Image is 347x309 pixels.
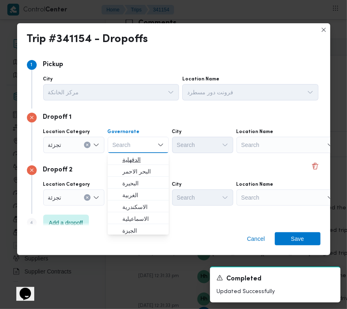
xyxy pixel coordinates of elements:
[93,194,99,201] button: Open list of options
[157,142,164,148] button: Close list of options
[108,177,169,189] button: البحيرة
[108,200,169,212] button: الاسكندرية
[217,287,334,296] p: Updated Successfully
[222,142,228,148] button: Open list of options
[108,212,169,224] button: الاسماعيلية
[319,25,329,35] button: Closes this modal window
[291,232,304,245] span: Save
[8,276,34,301] iframe: chat widget
[108,224,169,236] button: الجيزة
[43,165,73,175] p: Dropoff 2
[307,89,314,96] button: Open list of options
[93,142,99,148] button: Open list of options
[122,202,164,212] span: الاسكندرية
[27,33,148,46] div: Trip #341154 - Dropoffs
[48,87,79,96] span: مركز الخانكة
[30,220,33,225] span: 4
[217,274,334,284] div: Notification
[122,167,164,176] span: البحر الاحمر
[187,87,233,96] span: فرونت دور مسطرد
[84,142,91,148] button: Clear input
[31,62,33,67] span: 1
[122,178,164,188] span: البحيرة
[122,190,164,200] span: الغربية
[122,155,164,165] span: الدقهلية
[43,60,64,70] p: Pickup
[222,194,228,201] button: Open list of options
[43,76,53,82] label: City
[43,113,72,122] p: Dropoff 1
[172,181,182,188] label: City
[122,214,164,224] span: الاسماعيلية
[43,129,90,135] label: Location Category
[247,234,265,244] span: Cancel
[43,215,89,231] button: Add a dropoff
[108,189,169,200] button: الغربية
[226,274,261,284] span: Completed
[48,193,62,202] span: تجزئة
[236,181,274,188] label: Location Name
[236,129,274,135] label: Location Name
[122,226,164,236] span: الجيزة
[84,194,91,201] button: Clear input
[275,232,320,245] button: Save
[29,115,34,120] svg: Step 2 has errors
[168,89,174,96] button: Open list of options
[108,153,169,165] button: الدقهلية
[108,165,169,177] button: البحر الاحمر
[310,161,320,171] button: Delete
[49,218,83,228] span: Add a dropoff
[108,129,140,135] label: Governorate
[327,142,334,148] button: Open list of options
[327,194,334,201] button: Open list of options
[43,181,90,188] label: Location Category
[244,232,268,245] button: Cancel
[48,140,62,149] span: تجزئة
[182,76,219,82] label: Location Name
[29,168,34,173] svg: Step 3 has errors
[172,129,182,135] label: City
